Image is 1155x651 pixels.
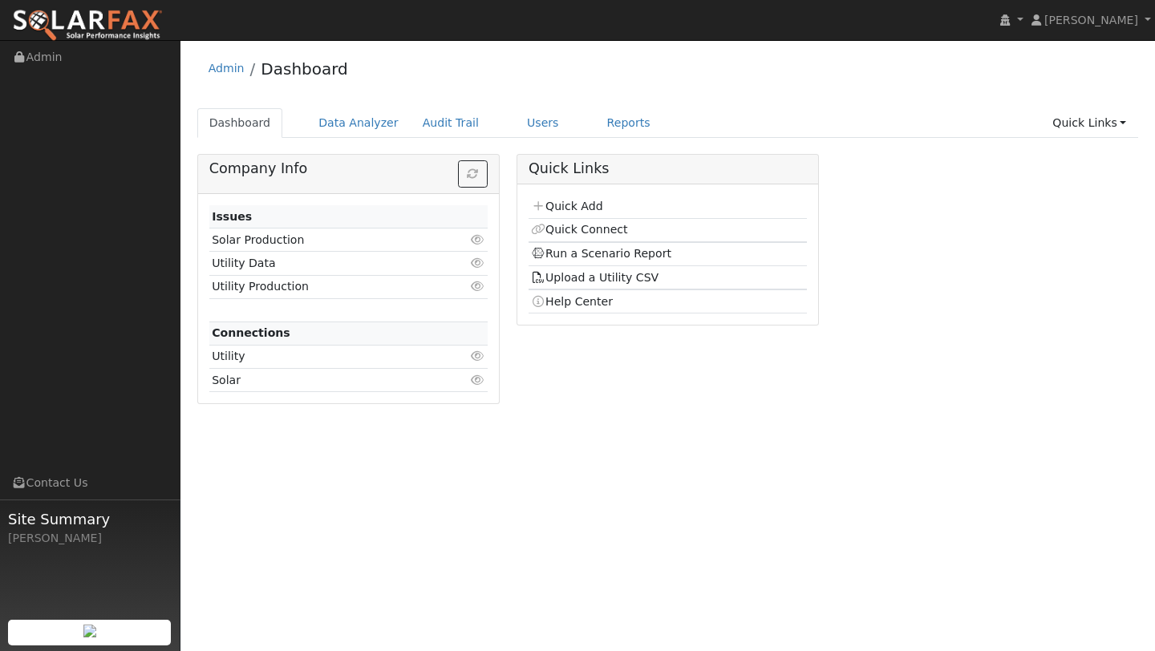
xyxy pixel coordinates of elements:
a: Help Center [531,295,613,308]
i: Click to view [471,234,485,245]
a: Admin [209,62,245,75]
td: Utility Production [209,275,443,298]
td: Solar Production [209,228,443,252]
i: Click to view [471,374,485,386]
h5: Company Info [209,160,488,177]
a: Upload a Utility CSV [531,271,659,284]
div: [PERSON_NAME] [8,530,172,547]
a: Run a Scenario Report [531,247,671,260]
h5: Quick Links [529,160,807,177]
a: Quick Add [531,200,602,212]
img: SolarFax [12,9,163,42]
a: Audit Trail [411,108,491,138]
i: Click to view [471,350,485,362]
span: Site Summary [8,508,172,530]
img: retrieve [83,625,96,637]
i: Click to view [471,281,485,292]
a: Quick Links [1040,108,1138,138]
td: Utility Data [209,252,443,275]
strong: Connections [212,326,290,339]
td: Solar [209,369,443,392]
a: Dashboard [261,59,348,79]
strong: Issues [212,210,252,223]
span: [PERSON_NAME] [1044,14,1138,26]
td: Utility [209,345,443,368]
a: Dashboard [197,108,283,138]
a: Data Analyzer [306,108,411,138]
i: Click to view [471,257,485,269]
a: Reports [595,108,663,138]
a: Users [515,108,571,138]
a: Quick Connect [531,223,627,236]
